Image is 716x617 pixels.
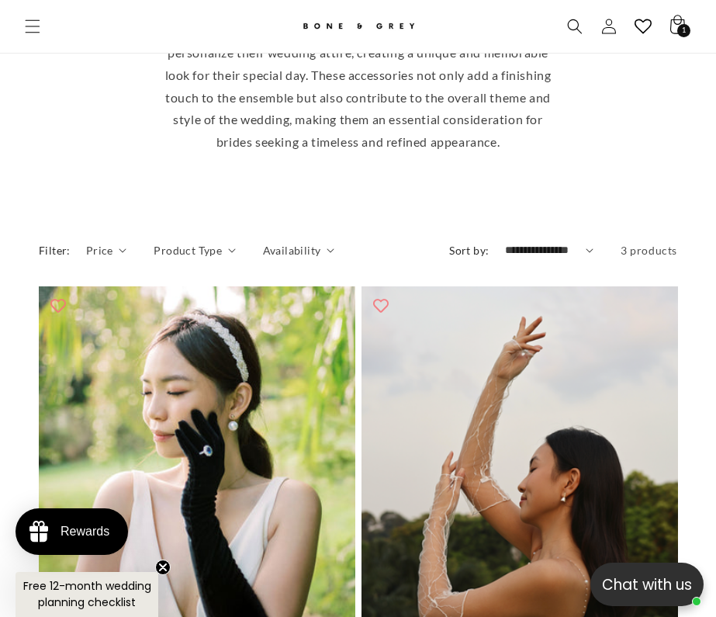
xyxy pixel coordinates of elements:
summary: Product Type (0 selected) [154,242,235,258]
button: Add to wishlist [365,290,396,321]
summary: Price [86,242,127,258]
summary: Menu [16,9,50,43]
summary: Search [558,9,592,43]
p: Chat with us [590,574,704,596]
button: Open chatbox [590,563,704,606]
summary: Availability (0 selected) [263,242,334,258]
button: Close teaser [155,560,171,575]
span: Free 12-month wedding planning checklist [23,578,151,610]
a: Bone and Grey Bridal [275,8,441,45]
span: Price [86,242,113,258]
span: Product Type [154,242,222,258]
div: Rewards [61,525,109,539]
button: Add to wishlist [43,290,74,321]
img: Bone and Grey Bridal [300,14,417,40]
p: Both bridal gloves and arm sleeves offer brides an opportunity to personalize their wedding attir... [164,19,552,154]
span: 1 [682,24,687,37]
span: Availability [263,242,321,258]
span: 3 products [621,244,677,257]
h2: Filter: [39,242,71,258]
label: Sort by: [449,244,489,257]
div: Free 12-month wedding planning checklistClose teaser [16,572,158,617]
